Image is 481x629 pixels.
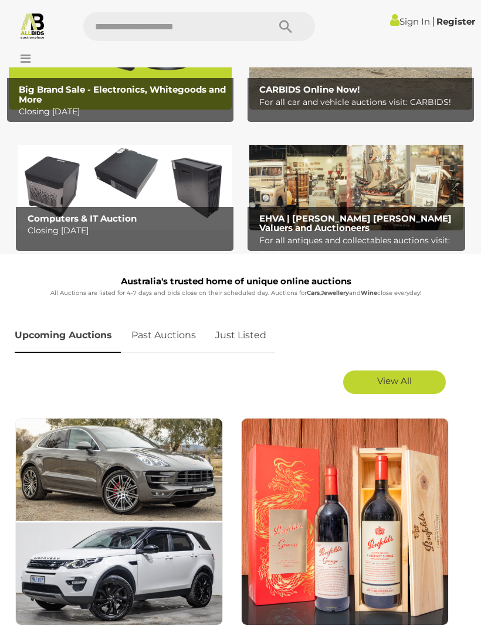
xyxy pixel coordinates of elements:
a: Computers & IT Auction Computers & IT Auction Closing [DATE] [18,133,232,230]
p: For all car and vehicle auctions visit: CARBIDS! [259,95,468,110]
p: All Auctions are listed for 4-7 days and bids close on their scheduled day. Auctions for , and cl... [15,288,458,298]
strong: Cars [307,289,320,297]
b: Computers & IT Auction [28,213,137,224]
img: Wine & Spirits [241,418,449,625]
img: EHVA | Evans Hastings Valuers and Auctioneers [249,133,463,230]
a: Just Listed [206,318,275,353]
img: Allbids.com.au [19,12,46,39]
button: Search [256,12,315,41]
h1: Australia's trusted home of unique online auctions [15,277,458,287]
span: View All [377,375,412,386]
a: Register [436,16,475,27]
a: Sign In [390,16,430,27]
a: View All [343,370,446,394]
b: EHVA | [PERSON_NAME] [PERSON_NAME] Valuers and Auctioneers [259,213,452,234]
b: Big Brand Sale - Electronics, Whitegoods and More [19,84,226,105]
strong: Wine [361,289,377,297]
b: CARBIDS Online Now! [259,84,360,95]
span: | [432,15,435,28]
strong: Jewellery [321,289,349,297]
a: EHVA | Evans Hastings Valuers and Auctioneers EHVA | [PERSON_NAME] [PERSON_NAME] Valuers and Auct... [249,133,463,230]
p: For all antiques and collectables auctions visit: EHVA [259,233,459,263]
img: Premium and Prestige Cars [15,418,223,625]
a: Past Auctions [123,318,205,353]
a: Upcoming Auctions [15,318,121,353]
p: Closing [DATE] [19,104,227,119]
img: Computers & IT Auction [18,133,232,230]
p: Closing [DATE] [28,223,228,238]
